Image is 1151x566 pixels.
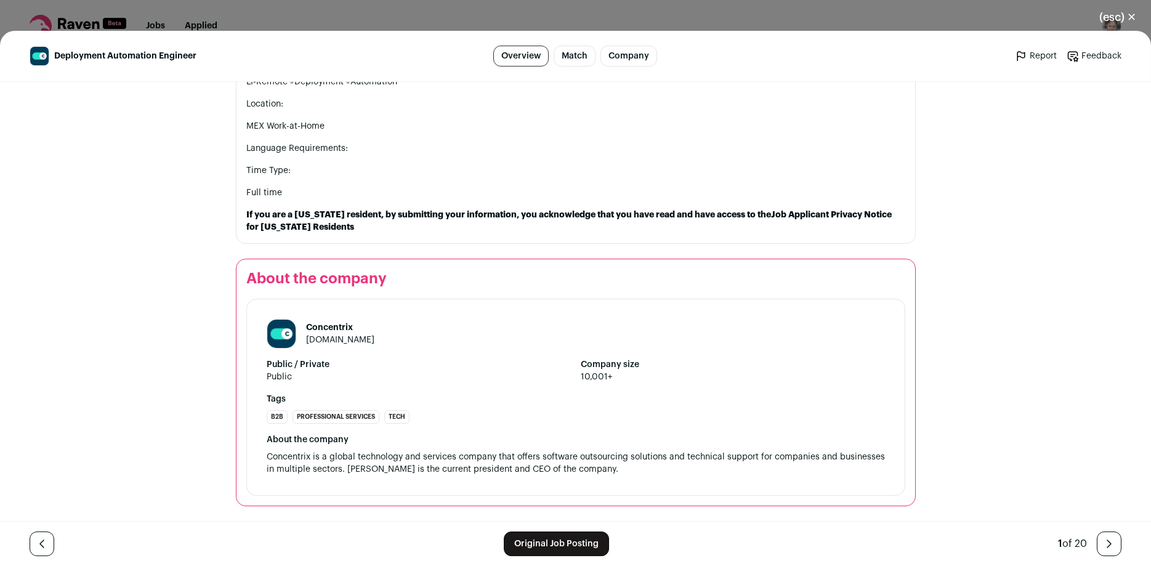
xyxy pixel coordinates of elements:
[267,410,288,424] li: B2B
[1058,539,1062,549] span: 1
[1067,50,1121,62] a: Feedback
[246,98,905,110] p: Location:
[293,410,379,424] li: Professional Services
[267,320,296,348] img: 93fb62333516e1268de1741fb4abe4223a7b4d3aba9a63060594fee34e7a8873.jpg
[246,211,892,232] a: Job Applicant Privacy Notice for [US_STATE] Residents
[246,164,905,177] p: Time Type:
[306,336,374,344] a: [DOMAIN_NAME]
[1015,50,1057,62] a: Report
[246,142,905,155] p: Language Requirements:
[267,393,885,405] strong: Tags
[54,50,196,62] span: Deployment Automation Engineer
[246,211,892,232] strong: If you are a [US_STATE] resident, by submitting your information, you acknowledge that you have r...
[246,269,905,289] h2: About the company
[267,358,571,371] strong: Public / Private
[267,434,885,446] div: About the company
[581,371,885,383] span: 10,001+
[246,187,905,199] p: Full time
[384,410,410,424] li: Tech
[306,321,374,334] h1: Concentrix
[30,47,49,65] img: 93fb62333516e1268de1741fb4abe4223a7b4d3aba9a63060594fee34e7a8873.jpg
[554,46,596,67] a: Match
[267,371,571,383] span: Public
[267,453,887,474] span: Concentrix is a global technology and services company that offers software outsourcing solutions...
[246,76,905,88] h1: LI-Remote #Deployment #Automation
[504,532,609,556] a: Original Job Posting
[581,358,885,371] strong: Company size
[1084,4,1151,31] button: Close modal
[600,46,657,67] a: Company
[493,46,549,67] a: Overview
[1058,536,1087,551] div: of 20
[246,120,905,132] p: MEX Work-at-Home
